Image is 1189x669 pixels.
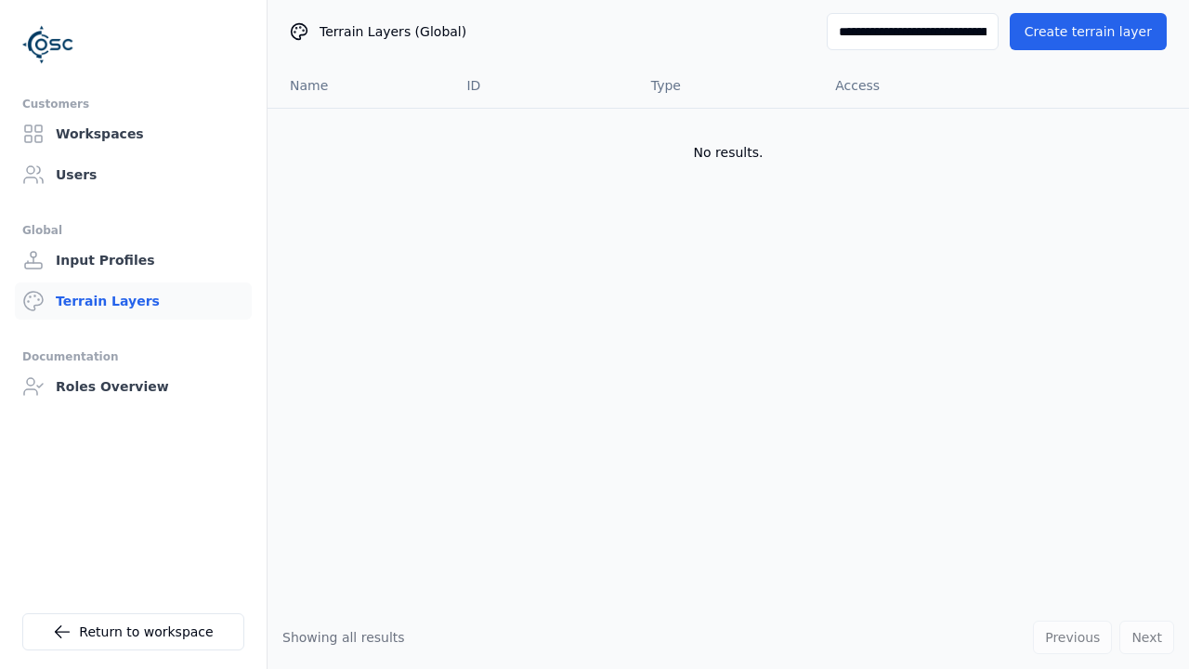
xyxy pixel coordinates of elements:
a: Users [15,156,252,193]
img: Logo [22,19,74,71]
div: Documentation [22,346,244,368]
span: Terrain Layers (Global) [320,22,466,41]
button: Create terrain layer [1010,13,1167,50]
td: No results. [268,108,1189,197]
a: Return to workspace [22,613,244,650]
a: Roles Overview [15,368,252,405]
a: Input Profiles [15,242,252,279]
div: Customers [22,93,244,115]
span: Showing all results [282,630,405,645]
a: Terrain Layers [15,282,252,320]
a: Workspaces [15,115,252,152]
div: Global [22,219,244,242]
th: ID [451,63,635,108]
th: Access [820,63,1004,108]
th: Name [268,63,451,108]
th: Type [636,63,820,108]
